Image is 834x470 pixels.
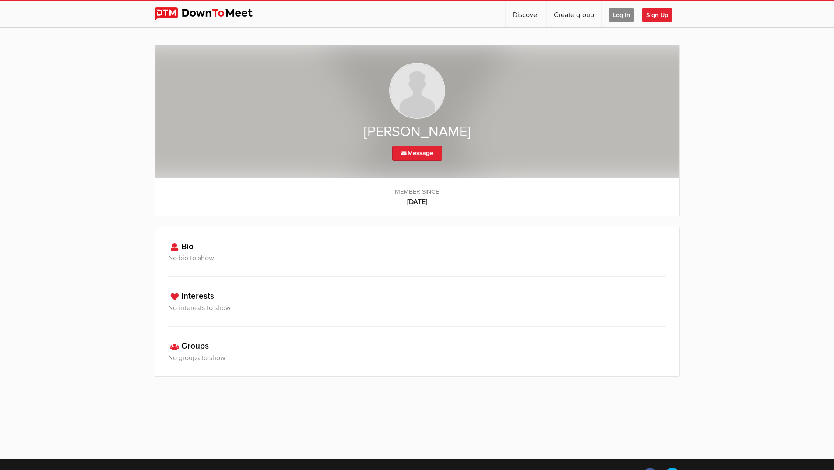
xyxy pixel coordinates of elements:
b: [DATE] [164,197,671,207]
h3: Bio [168,240,666,253]
a: Message [392,146,442,161]
a: Log In [602,1,641,27]
img: DownToMeet [155,7,266,21]
img: Jenny Key [389,63,445,119]
a: Create group [547,1,601,27]
h3: Interests [168,290,666,303]
h3: No bio to show [168,253,666,263]
a: Sign Up [642,1,679,27]
h2: [PERSON_NAME] [172,123,662,141]
span: Sign Up [642,8,672,22]
span: Member since [164,187,671,197]
span: Log In [609,8,634,22]
h3: No interests to show [168,303,666,313]
h3: Groups [168,340,666,353]
h3: No groups to show [168,353,666,363]
a: Discover [506,1,546,27]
